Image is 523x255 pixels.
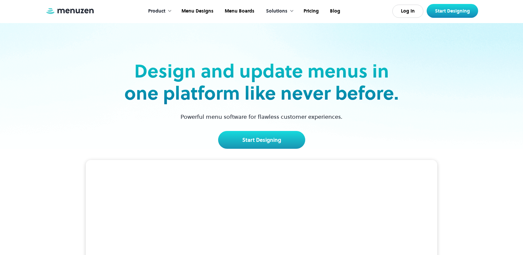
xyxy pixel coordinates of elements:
a: Start Designing [427,4,478,18]
a: Menu Boards [218,1,259,21]
a: Blog [324,1,345,21]
p: Powerful menu software for flawless customer experiences. [172,112,351,121]
div: Solutions [266,8,287,15]
div: Solutions [259,1,297,21]
h2: Design and update menus in one platform like never before. [122,60,401,104]
a: Pricing [297,1,324,21]
div: Product [148,8,165,15]
a: Log In [392,5,423,18]
a: Start Designing [218,131,305,149]
div: Product [142,1,175,21]
a: Menu Designs [175,1,218,21]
